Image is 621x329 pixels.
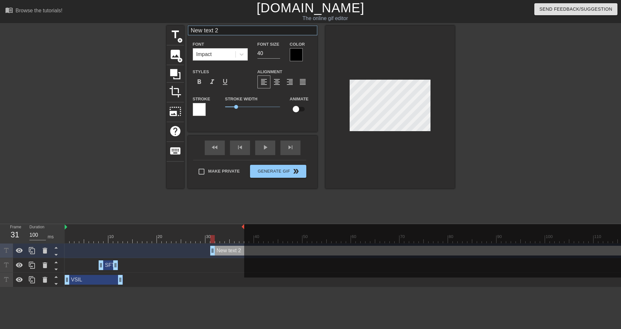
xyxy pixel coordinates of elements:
div: Frame [5,224,25,243]
span: skip_previous [236,143,244,151]
span: photo_size_select_large [169,105,181,118]
span: format_align_center [273,78,281,86]
span: add_circle [177,38,183,43]
span: format_italic [208,78,216,86]
span: drag_handle [209,247,216,254]
div: Impact [196,51,212,58]
a: Browse the tutorials! [5,6,62,16]
button: Generate Gif [250,165,306,178]
span: image [169,48,181,61]
img: bound-end.png [242,224,244,229]
span: format_underline [221,78,229,86]
div: 30 [206,233,212,240]
div: ms [48,233,54,240]
label: Font [193,41,204,48]
span: format_bold [195,78,203,86]
span: drag_handle [112,262,119,268]
span: keyboard [169,145,181,157]
span: add_circle [177,57,183,63]
div: 20 [158,233,163,240]
span: drag_handle [117,277,124,283]
span: drag_handle [64,277,70,283]
label: Alignment [257,69,282,75]
span: crop [169,85,181,98]
span: title [169,28,181,41]
label: Animate [290,96,309,102]
span: skip_next [287,143,294,151]
span: double_arrow [292,167,300,175]
span: Generate Gif [253,167,303,175]
div: 10 [109,233,115,240]
label: Stroke [193,96,210,102]
label: Styles [193,69,209,75]
span: drag_handle [98,262,104,268]
div: The online gif editor [210,15,440,22]
span: help [169,125,181,137]
a: [DOMAIN_NAME] [256,1,364,15]
span: Make Private [208,168,240,175]
span: format_align_right [286,78,294,86]
span: Send Feedback/Suggestion [539,5,612,13]
label: Font Size [257,41,279,48]
button: Send Feedback/Suggestion [534,3,617,15]
label: Color [290,41,305,48]
label: Stroke Width [225,96,257,102]
div: 31 [10,229,20,241]
div: Browse the tutorials! [16,8,62,13]
span: fast_rewind [211,143,219,151]
span: format_align_justify [299,78,307,86]
label: Duration [29,225,44,229]
span: play_arrow [261,143,269,151]
span: format_align_left [260,78,268,86]
span: menu_book [5,6,13,14]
